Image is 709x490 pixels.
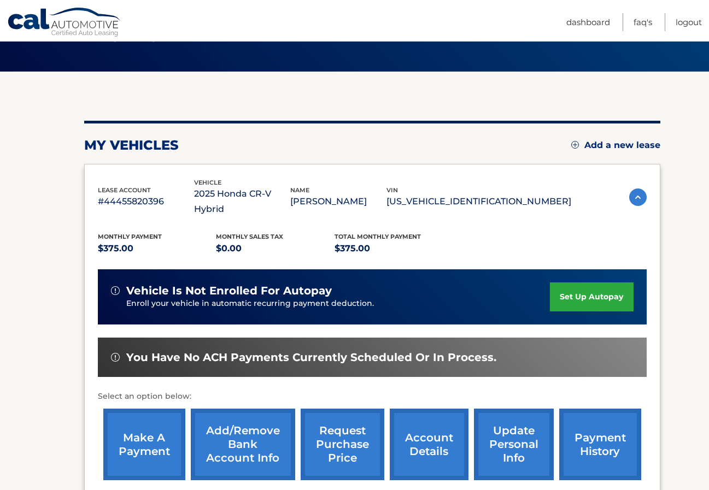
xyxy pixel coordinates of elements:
[571,141,579,149] img: add.svg
[629,188,647,206] img: accordion-active.svg
[126,351,496,364] span: You have no ACH payments currently scheduled or in process.
[98,194,194,209] p: #44455820396
[335,233,421,240] span: Total Monthly Payment
[126,298,550,310] p: Enroll your vehicle in automatic recurring payment deduction.
[98,241,216,256] p: $375.00
[676,13,702,31] a: Logout
[98,390,647,403] p: Select an option below:
[559,409,641,480] a: payment history
[194,179,221,186] span: vehicle
[111,353,120,362] img: alert-white.svg
[194,186,290,217] p: 2025 Honda CR-V Hybrid
[571,140,660,151] a: Add a new lease
[301,409,384,480] a: request purchase price
[634,13,652,31] a: FAQ's
[386,194,571,209] p: [US_VEHICLE_IDENTIFICATION_NUMBER]
[7,7,122,39] a: Cal Automotive
[98,233,162,240] span: Monthly Payment
[103,409,185,480] a: make a payment
[126,284,332,298] span: vehicle is not enrolled for autopay
[111,286,120,295] img: alert-white.svg
[191,409,295,480] a: Add/Remove bank account info
[290,194,386,209] p: [PERSON_NAME]
[386,186,398,194] span: vin
[550,282,633,311] a: set up autopay
[84,137,179,154] h2: my vehicles
[290,186,309,194] span: name
[390,409,468,480] a: account details
[474,409,554,480] a: update personal info
[566,13,610,31] a: Dashboard
[98,186,151,194] span: lease account
[216,233,283,240] span: Monthly sales Tax
[335,241,453,256] p: $375.00
[216,241,335,256] p: $0.00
